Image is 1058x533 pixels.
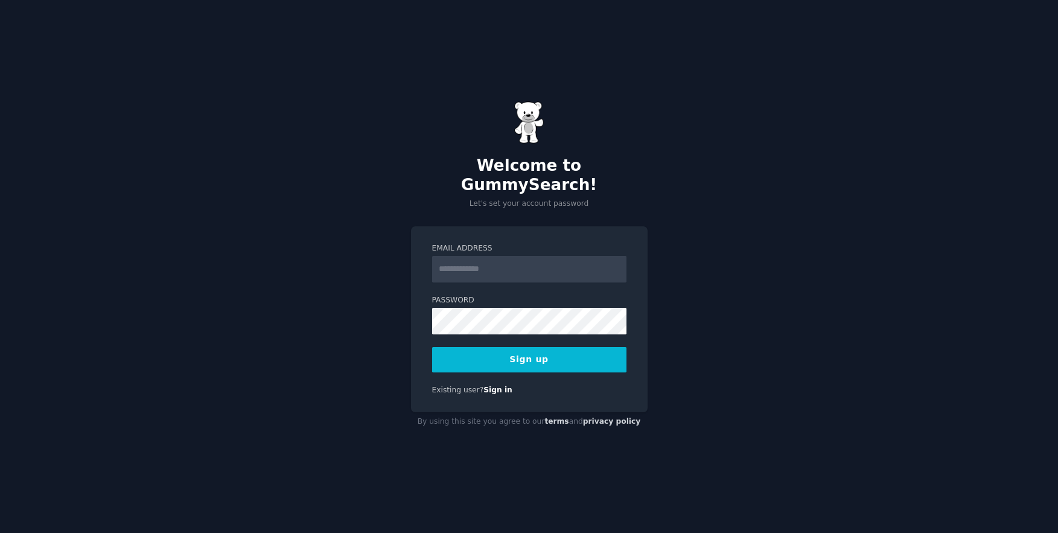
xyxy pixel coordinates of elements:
[483,386,512,394] a: Sign in
[432,347,626,372] button: Sign up
[544,417,569,426] a: terms
[432,295,626,306] label: Password
[432,243,626,254] label: Email Address
[411,199,648,209] p: Let's set your account password
[411,412,648,432] div: By using this site you agree to our and
[514,101,544,144] img: Gummy Bear
[583,417,641,426] a: privacy policy
[411,156,648,194] h2: Welcome to GummySearch!
[432,386,484,394] span: Existing user?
